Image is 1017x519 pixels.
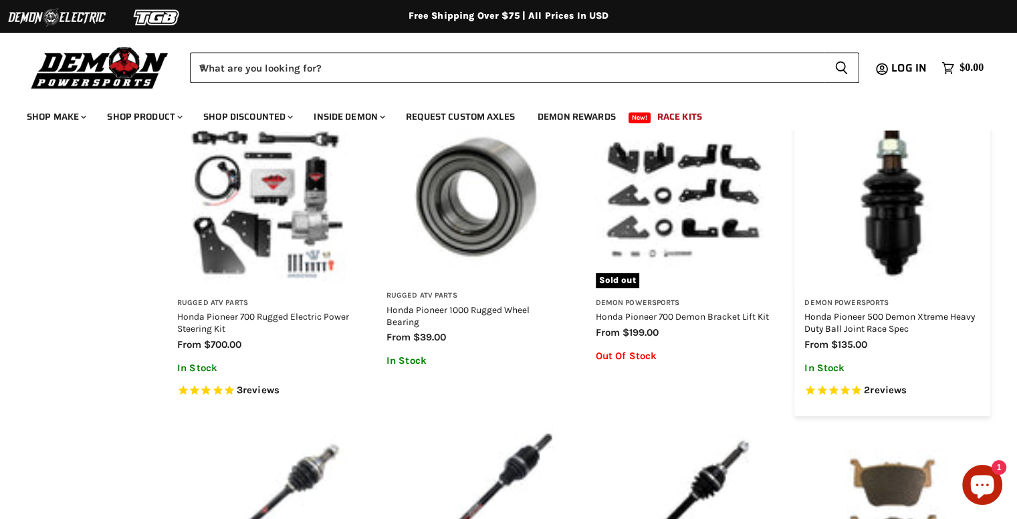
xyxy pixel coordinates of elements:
a: Shop Make [17,103,94,130]
span: from [596,326,620,338]
span: $199.00 [623,326,659,338]
inbox-online-store-chat: Shopify online store chat [958,465,1006,508]
img: Honda Pioneer 700 Rugged Electric Power Steering Kit [177,112,353,288]
a: Shop Discounted [193,103,301,130]
span: Sold out [596,273,639,288]
p: In Stock [804,362,980,374]
input: When autocomplete results are available use up and down arrows to review and enter to select [190,52,824,83]
span: $39.00 [413,331,446,343]
h3: Demon Powersports [804,298,980,308]
p: In Stock [386,355,562,367]
span: New! [629,112,651,123]
a: Inside Demon [304,103,393,130]
span: 3 reviews [237,384,279,396]
img: Honda Pioneer 500 Demon Xtreme Heavy Duty Ball Joint Race Spec [804,112,980,288]
span: Rated 4.7 out of 5 stars 3 reviews [177,384,353,398]
a: Race Kits [647,103,712,130]
span: Log in [891,60,927,76]
span: reviews [243,384,279,396]
a: Demon Rewards [528,103,626,130]
img: Honda Pioneer 700 Demon Bracket Lift Kit [596,112,772,288]
h3: Demon Powersports [596,298,772,308]
h3: Rugged ATV Parts [386,291,562,301]
span: $700.00 [204,338,241,350]
a: $0.00 [935,58,990,78]
span: from [386,331,411,343]
span: $0.00 [959,62,984,74]
a: Honda Pioneer 700 Rugged Electric Power Steering Kit [177,311,349,334]
img: Demon Electric Logo 2 [7,5,107,30]
span: from [177,338,201,350]
a: Honda Pioneer 500 Demon Xtreme Heavy Duty Ball Joint Race Spec [804,311,975,334]
img: Demon Powersports [27,43,173,91]
ul: Main menu [17,98,980,130]
a: Honda Pioneer 1000 Rugged Wheel Bearing [386,304,530,327]
form: Product [190,52,859,83]
a: Honda Pioneer 700 Demon Bracket Lift KitSold out [596,112,772,288]
span: 2 reviews [864,384,907,396]
p: Out Of Stock [596,350,772,362]
a: Log in [885,62,935,74]
span: $135.00 [831,338,867,350]
h3: Rugged ATV Parts [177,298,353,308]
span: reviews [870,384,907,396]
button: Search [824,52,859,83]
a: Honda Pioneer 700 Demon Bracket Lift Kit [596,311,769,322]
a: Request Custom Axles [396,103,525,130]
p: In Stock [177,362,353,374]
img: Honda Pioneer 1000 Rugged Wheel Bearing [386,112,562,281]
img: TGB Logo 2 [107,5,207,30]
span: Rated 5.0 out of 5 stars 2 reviews [804,384,980,398]
span: from [804,338,828,350]
a: Shop Product [97,103,191,130]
